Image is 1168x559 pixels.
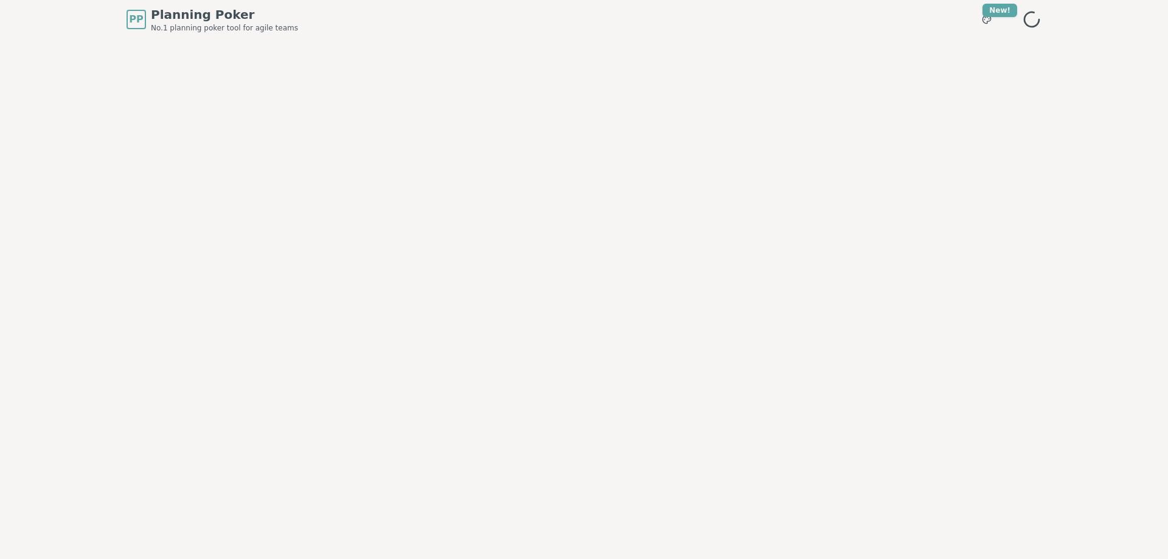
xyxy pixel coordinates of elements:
a: PPPlanning PokerNo.1 planning poker tool for agile teams [127,6,298,33]
div: New! [982,4,1017,17]
span: No.1 planning poker tool for agile teams [151,23,298,33]
span: Planning Poker [151,6,298,23]
button: New! [976,9,998,30]
span: PP [129,12,143,27]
